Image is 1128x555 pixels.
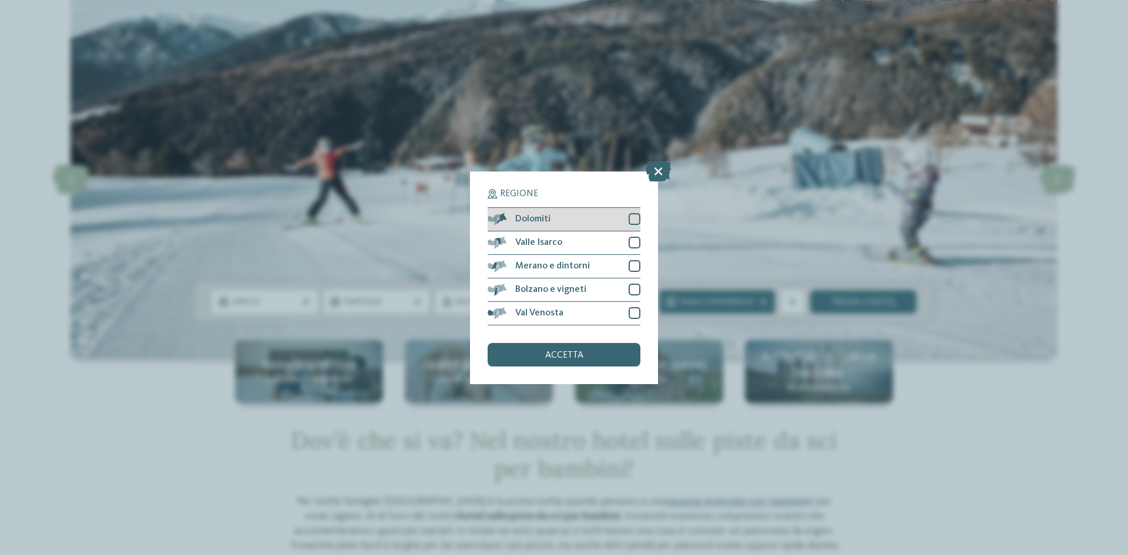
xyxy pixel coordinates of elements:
span: Regione [500,189,538,199]
span: Dolomiti [515,214,550,224]
span: Val Venosta [515,308,563,318]
span: Merano e dintorni [515,261,590,271]
span: accetta [545,351,583,360]
span: Valle Isarco [515,238,562,247]
span: Bolzano e vigneti [515,285,586,294]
